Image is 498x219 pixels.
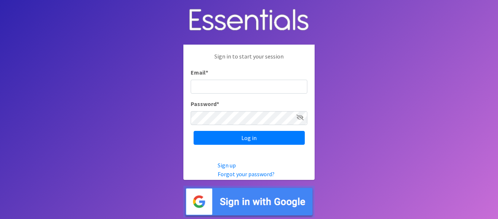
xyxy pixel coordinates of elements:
img: Human Essentials [183,1,315,39]
abbr: required [206,69,208,76]
a: Forgot your password? [218,170,275,178]
abbr: required [217,100,219,107]
p: Sign in to start your session [191,52,307,68]
a: Sign up [218,162,236,169]
label: Password [191,99,219,108]
label: Email [191,68,208,77]
input: Log in [194,131,305,145]
img: Sign in with Google [183,186,315,218]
